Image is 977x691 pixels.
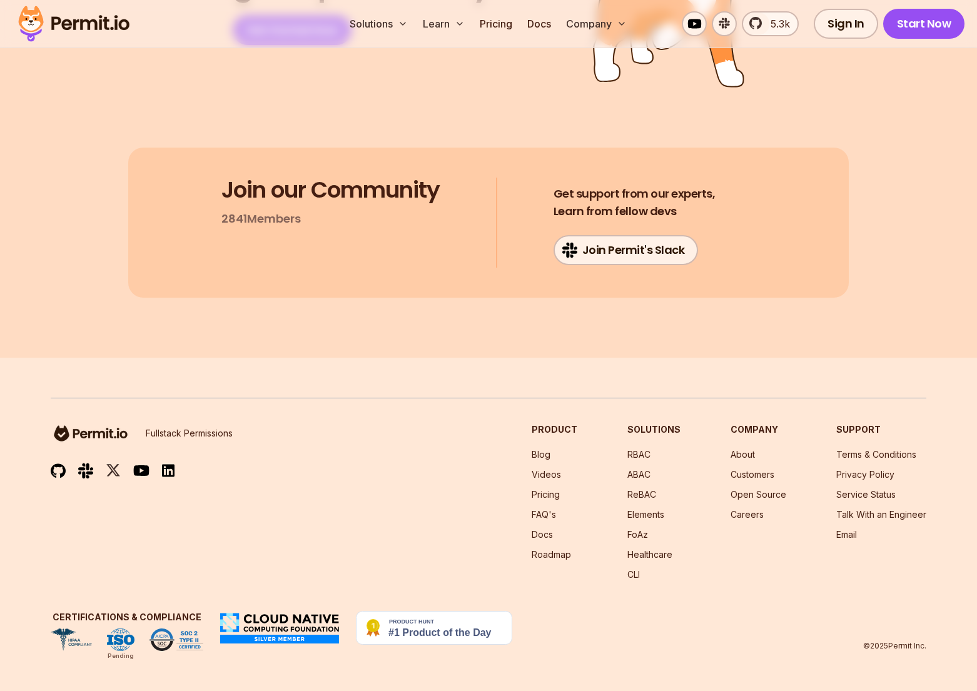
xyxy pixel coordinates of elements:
[627,469,650,480] a: ABAC
[836,423,926,436] h3: Support
[627,449,650,460] a: RBAC
[133,463,149,478] img: youtube
[221,210,301,228] p: 2841 Members
[107,628,134,651] img: ISO
[554,185,716,203] span: Get support from our experts,
[221,178,440,203] h3: Join our Community
[522,11,556,36] a: Docs
[532,489,560,500] a: Pricing
[162,463,175,478] img: linkedin
[51,463,66,479] img: github
[532,449,550,460] a: Blog
[532,423,577,436] h3: Product
[627,529,648,540] a: FoAz
[554,235,699,265] a: Join Permit's Slack
[149,628,203,651] img: SOC
[532,509,556,520] a: FAQ's
[146,427,233,440] p: Fullstack Permissions
[763,16,790,31] span: 5.3k
[475,11,517,36] a: Pricing
[51,423,131,443] img: logo
[106,463,121,478] img: twitter
[561,11,632,36] button: Company
[731,449,755,460] a: About
[627,569,640,580] a: CLI
[836,449,916,460] a: Terms & Conditions
[731,469,774,480] a: Customers
[883,9,965,39] a: Start Now
[627,423,681,436] h3: Solutions
[51,628,92,651] img: HIPAA
[731,489,786,500] a: Open Source
[836,489,896,500] a: Service Status
[731,509,764,520] a: Careers
[532,529,553,540] a: Docs
[532,549,571,560] a: Roadmap
[51,611,203,623] h3: Certifications & Compliance
[13,3,135,45] img: Permit logo
[532,469,561,480] a: Videos
[627,509,664,520] a: Elements
[863,641,926,651] p: © 2025 Permit Inc.
[836,509,926,520] a: Talk With an Engineer
[836,529,857,540] a: Email
[731,423,786,436] h3: Company
[108,651,134,661] div: Pending
[345,11,413,36] button: Solutions
[554,185,716,220] h4: Learn from fellow devs
[78,462,93,479] img: slack
[742,11,799,36] a: 5.3k
[627,549,672,560] a: Healthcare
[356,611,512,645] img: Permit.io - Never build permissions again | Product Hunt
[836,469,894,480] a: Privacy Policy
[814,9,878,39] a: Sign In
[418,11,470,36] button: Learn
[627,489,656,500] a: ReBAC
